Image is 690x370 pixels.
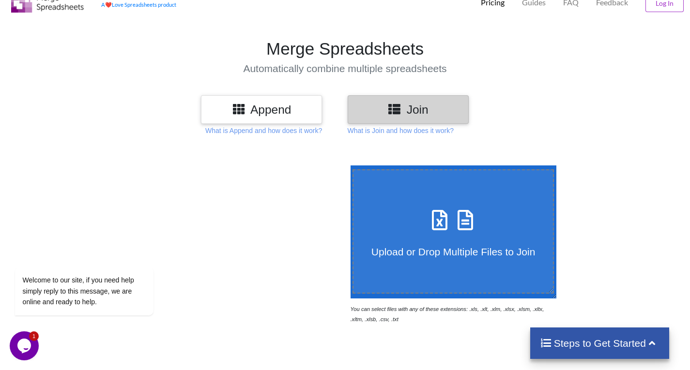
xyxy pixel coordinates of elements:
[208,103,315,117] h3: Append
[540,337,659,349] h4: Steps to Get Started
[351,306,544,322] i: You can select files with any of these extensions: .xls, .xlt, .xlm, .xlsx, .xlsm, .xltx, .xltm, ...
[10,179,184,326] iframe: chat widget
[371,246,535,257] span: Upload or Drop Multiple Files to Join
[205,126,322,135] p: What is Append and how does it work?
[101,1,176,8] a: AheartLove Spreadsheets product
[348,126,454,135] p: What is Join and how does it work?
[355,103,461,117] h3: Join
[105,1,112,8] span: heart
[10,331,41,360] iframe: chat widget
